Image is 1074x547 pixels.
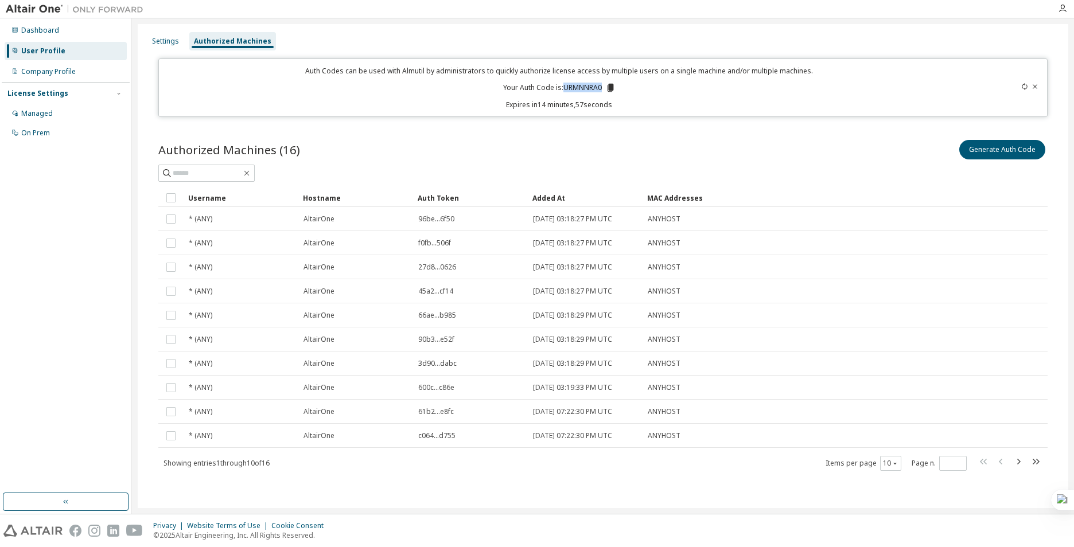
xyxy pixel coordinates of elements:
[648,407,680,416] span: ANYHOST
[158,142,300,158] span: Authorized Machines (16)
[418,287,453,296] span: 45a2...cf14
[826,456,901,471] span: Items per page
[271,521,330,530] div: Cookie Consent
[418,263,456,272] span: 27d8...0626
[648,359,680,368] span: ANYHOST
[189,239,212,248] span: * (ANY)
[189,287,212,296] span: * (ANY)
[648,263,680,272] span: ANYHOST
[418,311,456,320] span: 66ae...b985
[533,335,612,344] span: [DATE] 03:18:29 PM UTC
[187,521,271,530] div: Website Terms of Use
[532,189,638,207] div: Added At
[303,287,334,296] span: AltairOne
[648,383,680,392] span: ANYHOST
[912,456,967,471] span: Page n.
[418,189,523,207] div: Auth Token
[303,431,334,440] span: AltairOne
[883,459,898,468] button: 10
[153,530,330,540] p: © 2025 Altair Engineering, Inc. All Rights Reserved.
[189,407,212,416] span: * (ANY)
[533,359,612,368] span: [DATE] 03:18:29 PM UTC
[21,46,65,56] div: User Profile
[7,89,68,98] div: License Settings
[303,335,334,344] span: AltairOne
[21,128,50,138] div: On Prem
[648,287,680,296] span: ANYHOST
[303,311,334,320] span: AltairOne
[303,359,334,368] span: AltairOne
[959,140,1045,159] button: Generate Auth Code
[418,214,454,224] span: 96be...6f50
[69,525,81,537] img: facebook.svg
[153,521,187,530] div: Privacy
[418,335,454,344] span: 90b3...e52f
[303,263,334,272] span: AltairOne
[189,263,212,272] span: * (ANY)
[648,214,680,224] span: ANYHOST
[303,239,334,248] span: AltairOne
[21,67,76,76] div: Company Profile
[164,458,270,468] span: Showing entries 1 through 10 of 16
[303,407,334,416] span: AltairOne
[166,66,953,76] p: Auth Codes can be used with Almutil by administrators to quickly authorize license access by mult...
[533,311,612,320] span: [DATE] 03:18:29 PM UTC
[189,431,212,440] span: * (ANY)
[107,525,119,537] img: linkedin.svg
[533,263,612,272] span: [DATE] 03:18:27 PM UTC
[189,311,212,320] span: * (ANY)
[88,525,100,537] img: instagram.svg
[303,383,334,392] span: AltairOne
[3,525,63,537] img: altair_logo.svg
[194,37,271,46] div: Authorized Machines
[418,239,451,248] span: f0fb...506f
[126,525,143,537] img: youtube.svg
[189,359,212,368] span: * (ANY)
[533,214,612,224] span: [DATE] 03:18:27 PM UTC
[533,407,612,416] span: [DATE] 07:22:30 PM UTC
[303,214,334,224] span: AltairOne
[533,239,612,248] span: [DATE] 03:18:27 PM UTC
[189,214,212,224] span: * (ANY)
[418,383,454,392] span: 600c...c86e
[533,287,612,296] span: [DATE] 03:18:27 PM UTC
[21,109,53,118] div: Managed
[503,83,616,93] p: Your Auth Code is: URMNNRA0
[21,26,59,35] div: Dashboard
[418,407,454,416] span: 61b2...e8fc
[648,311,680,320] span: ANYHOST
[648,431,680,440] span: ANYHOST
[303,189,408,207] div: Hostname
[189,383,212,392] span: * (ANY)
[6,3,149,15] img: Altair One
[166,100,953,110] p: Expires in 14 minutes, 57 seconds
[188,189,294,207] div: Username
[533,383,612,392] span: [DATE] 03:19:33 PM UTC
[648,335,680,344] span: ANYHOST
[647,189,927,207] div: MAC Addresses
[418,431,456,440] span: c064...d755
[533,431,612,440] span: [DATE] 07:22:30 PM UTC
[418,359,457,368] span: 3d90...dabc
[189,335,212,344] span: * (ANY)
[152,37,179,46] div: Settings
[648,239,680,248] span: ANYHOST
